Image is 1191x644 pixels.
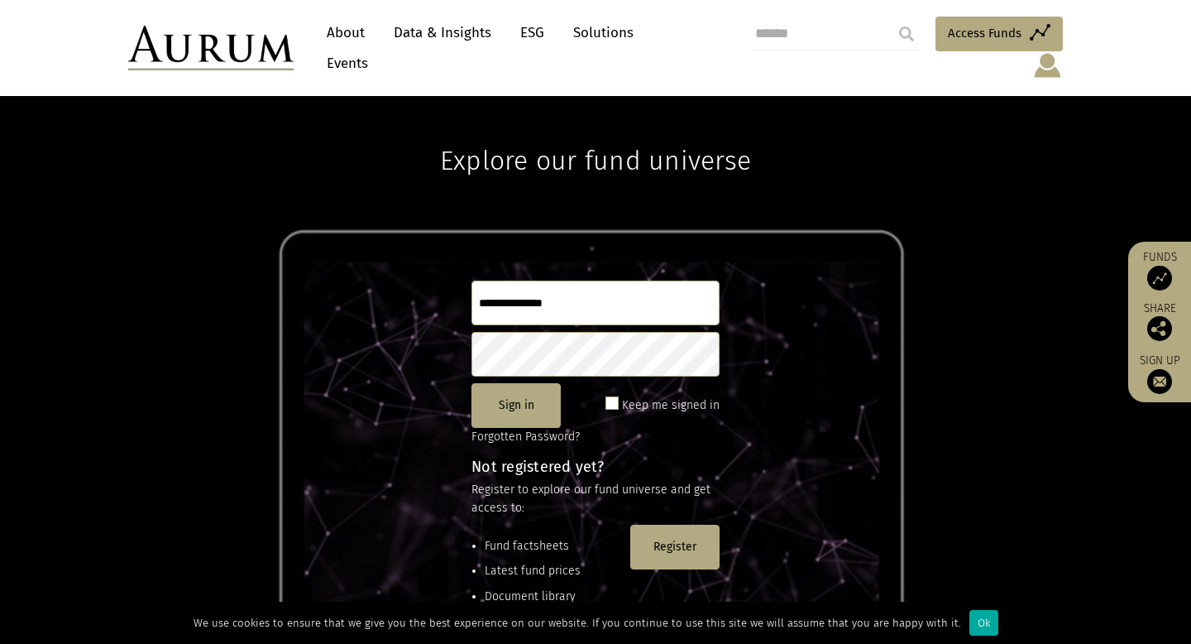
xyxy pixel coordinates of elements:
[1147,266,1172,291] img: Access Funds
[1136,303,1183,341] div: Share
[485,588,624,606] li: Document library
[622,396,720,416] label: Keep me signed in
[512,17,552,48] a: ESG
[1032,51,1063,79] img: account-icon.svg
[128,26,294,70] img: Aurum
[471,459,720,474] h4: Not registered yet?
[1136,353,1183,394] a: Sign up
[385,17,500,48] a: Data & Insights
[948,23,1021,43] span: Access Funds
[485,562,624,580] li: Latest fund prices
[485,537,624,555] li: Fund factsheets
[471,481,720,518] p: Register to explore our fund universe and get access to:
[471,383,561,428] button: Sign in
[440,95,751,176] h1: Explore our fund universe
[318,48,368,79] a: Events
[969,610,998,636] div: Ok
[935,17,1063,51] a: Access Funds
[630,525,720,570] button: Register
[1147,316,1172,341] img: Share this post
[1147,369,1172,394] img: Sign up to our newsletter
[471,430,580,444] a: Forgotten Password?
[1136,250,1183,291] a: Funds
[318,17,373,48] a: About
[565,17,642,48] a: Solutions
[890,17,923,50] input: Submit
